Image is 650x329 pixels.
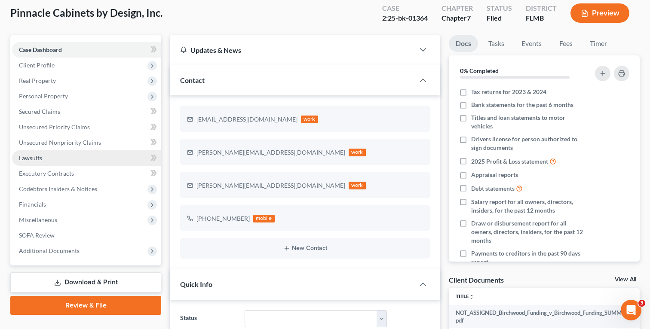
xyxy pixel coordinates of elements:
[19,123,90,131] span: Unsecured Priority Claims
[301,116,318,123] div: work
[471,135,585,152] span: Drivers license for person authorized to sign documents
[19,201,46,208] span: Financials
[570,3,629,23] button: Preview
[471,101,573,109] span: Bank statements for the past 6 months
[442,13,473,23] div: Chapter
[19,232,55,239] span: SOFA Review
[19,247,80,254] span: Additional Documents
[471,171,518,179] span: Appraisal reports
[19,185,97,192] span: Codebtors Insiders & Notices
[187,245,423,252] button: New Contact
[12,42,161,58] a: Case Dashboard
[196,148,345,157] div: [PERSON_NAME][EMAIL_ADDRESS][DOMAIN_NAME]
[471,184,515,193] span: Debt statements
[19,61,55,69] span: Client Profile
[638,300,645,307] span: 3
[615,277,636,283] a: View All
[180,76,205,84] span: Contact
[19,46,62,53] span: Case Dashboard
[442,3,473,13] div: Chapter
[471,157,548,166] span: 2025 Profit & Loss statement
[12,150,161,166] a: Lawsuits
[583,35,614,52] a: Timer
[526,13,557,23] div: FLMB
[382,3,428,13] div: Case
[349,182,366,189] div: work
[487,13,512,23] div: Filed
[19,92,68,100] span: Personal Property
[621,300,641,320] iframe: Intercom live chat
[19,170,74,177] span: Executory Contracts
[180,46,404,55] div: Updates & News
[382,13,428,23] div: 2:25-bk-01364
[180,280,212,288] span: Quick Info
[12,166,161,181] a: Executory Contracts
[196,181,345,190] div: [PERSON_NAME][EMAIL_ADDRESS][DOMAIN_NAME]
[19,216,57,223] span: Miscellaneous
[471,88,546,96] span: Tax returns for 2023 & 2024
[253,215,275,222] div: mobile
[12,119,161,135] a: Unsecured Priority Claims
[460,67,499,74] strong: 0% Completed
[10,6,162,19] span: Pinnacle Cabinets by Design, Inc.
[449,35,478,52] a: Docs
[10,296,161,315] a: Review & File
[471,198,585,215] span: Salary report for all owners, directors, insiders, for the past 12 months
[12,135,161,150] a: Unsecured Nonpriority Claims
[12,104,161,119] a: Secured Claims
[552,35,579,52] a: Fees
[196,214,250,223] div: [PHONE_NUMBER]
[19,154,42,161] span: Lawsuits
[526,3,557,13] div: District
[467,14,471,22] span: 7
[469,294,474,299] i: unfold_more
[10,272,161,292] a: Download & Print
[471,113,585,131] span: Titles and loan statements to motor vehicles
[515,35,549,52] a: Events
[196,115,297,124] div: [EMAIL_ADDRESS][DOMAIN_NAME]
[456,293,474,299] a: Titleunfold_more
[487,3,512,13] div: Status
[19,77,56,84] span: Real Property
[481,35,511,52] a: Tasks
[349,149,366,156] div: work
[176,310,240,327] label: Status
[471,249,585,266] span: Payments to creditors in the past 90 days report
[12,228,161,243] a: SOFA Review
[449,275,504,284] div: Client Documents
[471,219,585,245] span: Draw or disbursement report for all owners, directors, insiders, for the past 12 months
[19,139,101,146] span: Unsecured Nonpriority Claims
[19,108,60,115] span: Secured Claims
